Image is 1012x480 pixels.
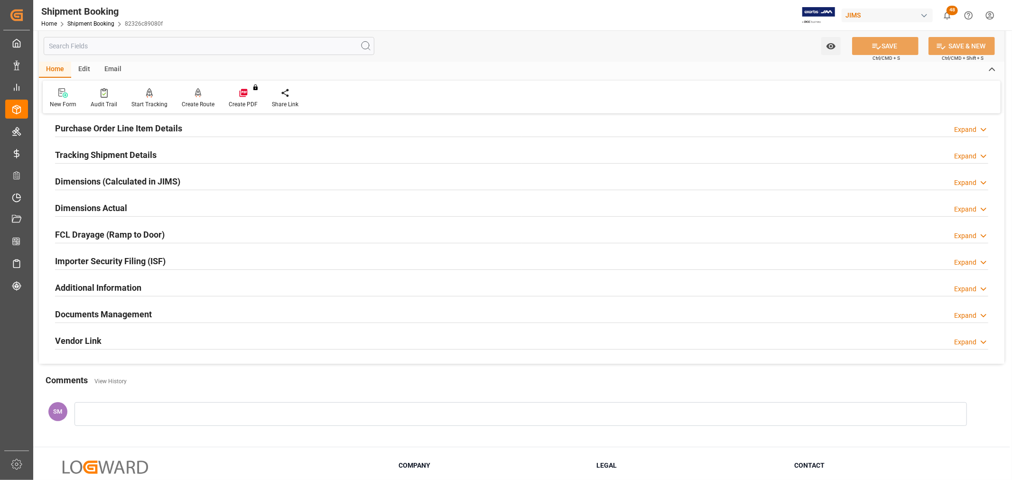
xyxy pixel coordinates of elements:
button: SAVE & NEW [928,37,995,55]
button: Help Center [958,5,979,26]
button: show 48 new notifications [937,5,958,26]
div: Expand [954,178,976,188]
a: Shipment Booking [67,20,114,27]
div: Home [39,62,71,78]
button: open menu [821,37,841,55]
input: Search Fields [44,37,374,55]
span: Ctrl/CMD + S [873,55,900,62]
button: SAVE [852,37,919,55]
div: Expand [954,231,976,241]
span: Ctrl/CMD + Shift + S [942,55,984,62]
img: Logward Logo [63,461,148,474]
img: Exertis%20JAM%20-%20Email%20Logo.jpg_1722504956.jpg [802,7,835,24]
a: View History [94,378,127,385]
h2: FCL Drayage (Ramp to Door) [55,228,165,241]
a: Home [41,20,57,27]
div: Start Tracking [131,100,167,109]
div: Expand [954,258,976,268]
button: JIMS [842,6,937,24]
div: Expand [954,151,976,161]
span: 48 [947,6,958,15]
div: Expand [954,125,976,135]
div: Expand [954,311,976,321]
h2: Dimensions (Calculated in JIMS) [55,175,180,188]
h3: Legal [596,461,782,471]
div: Email [97,62,129,78]
span: SM [54,408,63,415]
h2: Comments [46,374,88,387]
h2: Documents Management [55,308,152,321]
div: Expand [954,204,976,214]
h2: Vendor Link [55,334,102,347]
div: New Form [50,100,76,109]
h2: Tracking Shipment Details [55,148,157,161]
div: Expand [954,284,976,294]
div: Create Route [182,100,214,109]
div: JIMS [842,9,933,22]
div: Expand [954,337,976,347]
div: Audit Trail [91,100,117,109]
h3: Company [399,461,585,471]
div: Edit [71,62,97,78]
div: Shipment Booking [41,4,163,18]
div: Share Link [272,100,298,109]
h2: Purchase Order Line Item Details [55,122,182,135]
h2: Importer Security Filing (ISF) [55,255,166,268]
h2: Dimensions Actual [55,202,127,214]
h3: Contact [795,461,981,471]
h2: Additional Information [55,281,141,294]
